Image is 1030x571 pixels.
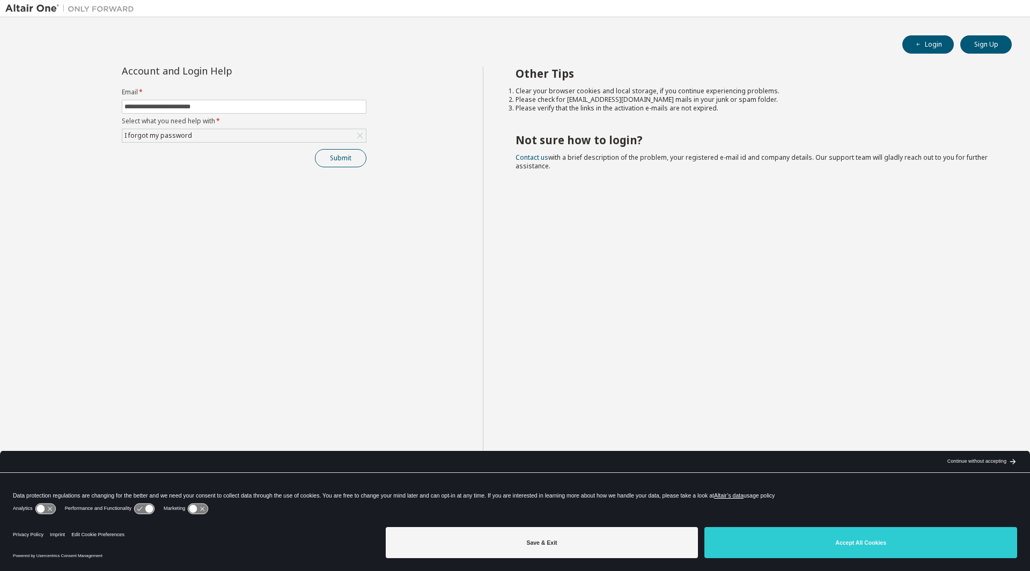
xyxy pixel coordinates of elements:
li: Please check for [EMAIL_ADDRESS][DOMAIN_NAME] mails in your junk or spam folder. [516,95,993,104]
div: I forgot my password [122,129,366,142]
h2: Other Tips [516,66,993,80]
li: Please verify that the links in the activation e-mails are not expired. [516,104,993,113]
span: with a brief description of the problem, your registered e-mail id and company details. Our suppo... [516,153,988,170]
div: Account and Login Help [122,66,318,75]
button: Login [902,35,954,54]
label: Select what you need help with [122,117,366,125]
a: Contact us [516,153,548,162]
button: Sign Up [960,35,1012,54]
div: I forgot my password [123,130,194,142]
button: Submit [315,149,366,167]
li: Clear your browser cookies and local storage, if you continue experiencing problems. [516,87,993,95]
h2: Not sure how to login? [516,133,993,147]
img: Altair One [5,3,139,14]
label: Email [122,88,366,97]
